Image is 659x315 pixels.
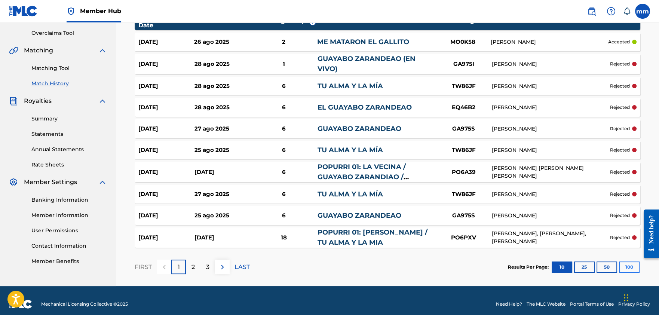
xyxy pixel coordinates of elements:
a: Match History [31,80,107,88]
iframe: Chat Widget [622,279,659,315]
div: [PERSON_NAME] [PERSON_NAME] [PERSON_NAME] [492,164,610,180]
div: [PERSON_NAME] [492,60,610,68]
a: POPURRI 01: [PERSON_NAME] / TU ALMA Y LA MIA [318,228,427,247]
p: rejected [610,104,630,111]
div: [DATE] [138,103,194,112]
p: rejected [610,147,630,153]
div: [DATE] [194,233,251,242]
a: Privacy Policy [618,301,650,308]
div: MO0K58 [435,38,491,46]
p: 3 [206,263,209,272]
div: 6 [250,190,318,199]
button: 100 [619,262,640,273]
div: 28 ago 2025 [194,82,251,91]
img: Royalties [9,97,18,105]
p: rejected [610,212,630,219]
div: [DATE] [138,82,194,91]
div: 25 ago 2025 [194,146,251,155]
div: 2 [250,38,317,46]
p: rejected [610,191,630,198]
button: 10 [552,262,572,273]
p: rejected [610,83,630,89]
a: TU ALMA Y LA MÍA [318,82,383,90]
button: 50 [597,262,617,273]
div: 28 ago 2025 [194,60,251,68]
img: expand [98,97,107,105]
div: [DATE] [194,168,251,177]
a: Statements [31,130,107,138]
div: [DATE] [138,233,194,242]
div: Widget de chat [622,279,659,315]
div: [DATE] [138,125,194,133]
div: TW86JF [436,146,492,155]
div: [PERSON_NAME] [492,125,610,133]
a: Public Search [584,4,599,19]
div: 6 [250,125,318,133]
div: [DATE] [138,190,194,199]
a: ME MATARON EL GALLITO [317,38,409,46]
div: EQ46B2 [436,103,492,112]
a: Member Information [31,211,107,219]
div: 6 [250,168,318,177]
div: [PERSON_NAME] [491,38,608,46]
div: [DATE] [138,211,194,220]
a: The MLC Website [527,301,565,308]
div: 28 ago 2025 [194,103,251,112]
a: Rate Sheets [31,161,107,169]
a: Summary [31,115,107,123]
p: rejected [610,234,630,241]
div: User Menu [635,4,650,19]
img: Matching [9,46,18,55]
a: Need Help? [496,301,522,308]
img: Member Settings [9,178,18,187]
span: Matching [24,46,53,55]
div: [PERSON_NAME] [492,146,610,154]
img: expand [98,178,107,187]
div: [DATE] [138,146,194,155]
div: 26 ago 2025 [194,38,250,46]
a: Contact Information [31,242,107,250]
a: Overclaims Tool [31,29,107,37]
div: [PERSON_NAME] [492,104,610,111]
div: GA975S [436,125,492,133]
p: rejected [610,61,630,67]
div: TW86JF [436,82,492,91]
div: 1 [250,60,318,68]
div: 6 [250,211,318,220]
span: ? [310,19,316,25]
span: Member Settings [24,178,77,187]
a: TU ALMA Y LA MÍA [318,190,383,198]
a: Portal Terms of Use [570,301,614,308]
a: EL GUAYABO ZARANDEAO [318,103,412,111]
img: help [607,7,616,16]
img: expand [98,46,107,55]
p: accepted [608,39,630,45]
p: LAST [235,263,250,272]
img: Top Rightsholder [67,7,76,16]
div: 18 [250,233,318,242]
iframe: Resource Center [638,204,659,264]
div: Notifications [623,7,631,15]
div: [PERSON_NAME] [492,212,610,220]
div: [PERSON_NAME] [492,190,610,198]
div: 27 ago 2025 [194,190,251,199]
div: 6 [250,103,318,112]
button: 25 [574,262,595,273]
a: GUAYABO ZARANDEAO (EN VIVO) [318,55,416,73]
a: POPURRI 01: LA VECINA / GUAYABO ZARANDIAO / [GEOGRAPHIC_DATA] / TU ALMA Y LA MIA / TIERRA NEGRA /... [318,163,433,211]
div: [PERSON_NAME] [492,82,610,90]
div: GA975I [436,60,492,68]
div: [DATE] [138,38,194,46]
div: 6 [250,146,318,155]
a: Member Benefits [31,257,107,265]
img: right [218,263,227,272]
div: 25 ago 2025 [194,211,251,220]
img: MLC Logo [9,6,38,16]
a: User Permissions [31,227,107,235]
p: Results Per Page: [508,264,551,270]
p: 2 [191,263,195,272]
p: rejected [610,125,630,132]
div: Help [604,4,619,19]
div: PO6A39 [436,168,492,177]
a: Matching Tool [31,64,107,72]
